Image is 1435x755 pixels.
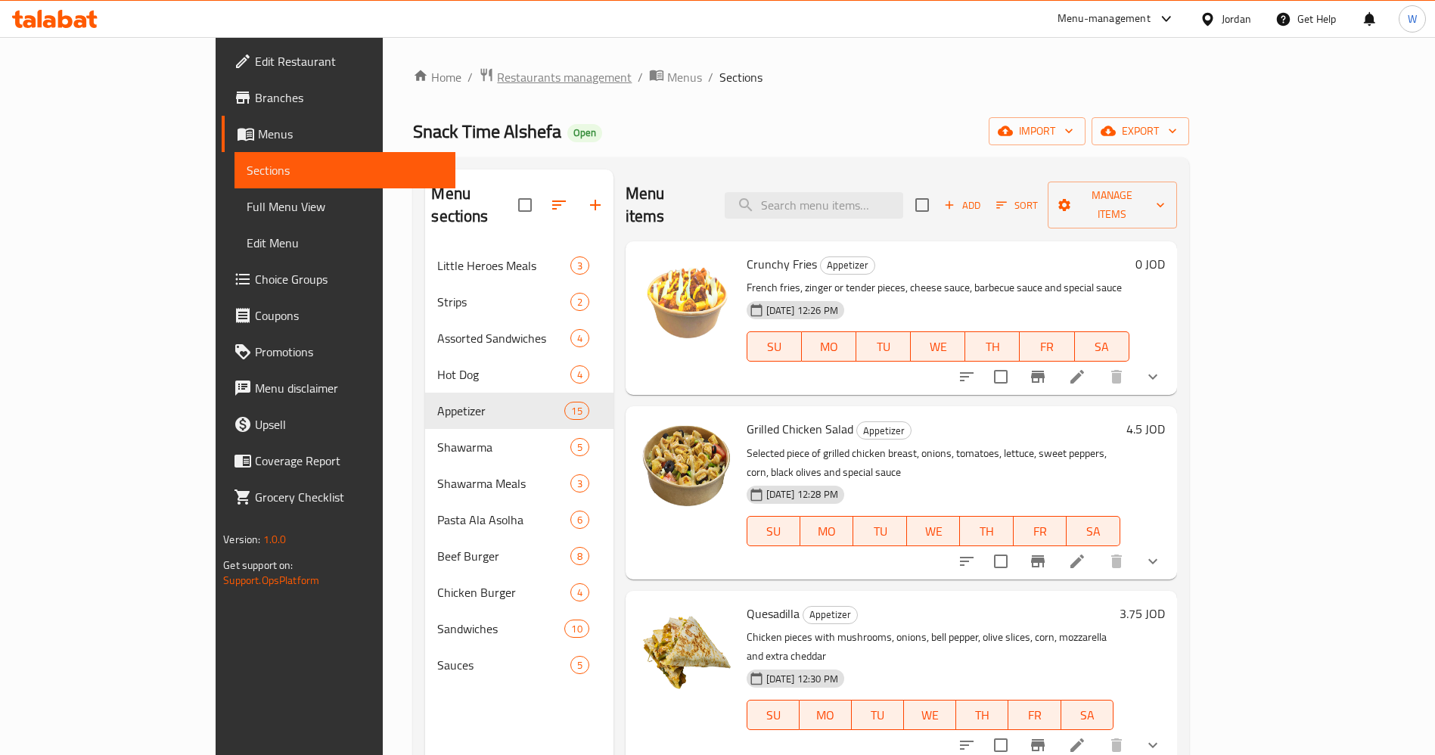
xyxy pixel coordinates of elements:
span: WE [910,704,950,726]
span: Sort sections [541,187,577,223]
svg: Show Choices [1144,736,1162,754]
span: TH [971,336,1014,358]
button: MO [800,516,853,546]
button: TU [853,516,906,546]
button: import [989,117,1086,145]
span: Sandwiches [437,620,564,638]
span: Menu disclaimer [255,379,443,397]
button: TU [856,331,911,362]
button: TH [960,516,1013,546]
span: Upsell [255,415,443,433]
img: Crunchy Fries [638,253,735,350]
input: search [725,192,903,219]
button: SU [747,516,800,546]
span: [DATE] 12:26 PM [760,303,844,318]
button: sort-choices [949,543,985,579]
span: TU [862,336,905,358]
span: Coverage Report [255,452,443,470]
button: export [1092,117,1189,145]
div: items [564,620,589,638]
div: Appetizer [803,606,858,624]
button: Manage items [1048,182,1177,228]
div: items [570,365,589,384]
span: Grocery Checklist [255,488,443,506]
a: Edit menu item [1068,736,1086,754]
span: Open [567,126,602,139]
span: Quesadilla [747,602,800,625]
span: Assorted Sandwiches [437,329,570,347]
span: Select to update [985,545,1017,577]
div: Sauces [437,656,570,674]
span: WE [917,336,959,358]
span: Full Menu View [247,197,443,216]
span: import [1001,122,1073,141]
a: Upsell [222,406,455,443]
span: 5 [571,658,589,673]
button: TH [956,700,1008,730]
div: items [570,583,589,601]
span: FR [1020,520,1061,542]
span: export [1104,122,1177,141]
a: Coverage Report [222,443,455,479]
div: Pasta Ala Asolha6 [425,502,613,538]
span: Add [942,197,983,214]
div: items [570,293,589,311]
button: Sort [992,194,1042,217]
button: MO [800,700,852,730]
div: items [570,256,589,275]
span: 8 [571,549,589,564]
div: Shawarma [437,438,570,456]
span: W [1408,11,1417,27]
span: WE [913,520,954,542]
span: Menus [258,125,443,143]
span: 3 [571,477,589,491]
div: items [564,402,589,420]
div: items [570,547,589,565]
span: Menus [667,68,702,86]
a: Restaurants management [479,67,632,87]
span: 10 [565,622,588,636]
span: Pasta Ala Asolha [437,511,570,529]
button: WE [907,516,960,546]
nav: breadcrumb [413,67,1188,87]
div: Shawarma Meals3 [425,465,613,502]
button: show more [1135,543,1171,579]
span: SU [753,336,796,358]
a: Support.OpsPlatform [223,570,319,590]
button: FR [1014,516,1067,546]
span: [DATE] 12:28 PM [760,487,844,502]
span: Add item [938,194,986,217]
div: Open [567,124,602,142]
span: SU [753,520,794,542]
span: SU [753,704,794,726]
span: Appetizer [821,256,874,274]
h6: 0 JOD [1135,253,1165,275]
span: Shawarma Meals [437,474,570,492]
span: TH [962,704,1002,726]
span: Crunchy Fries [747,253,817,275]
span: [DATE] 12:30 PM [760,672,844,686]
div: Appetizer [820,256,875,275]
span: SA [1081,336,1123,358]
div: Chicken Burger [437,583,570,601]
div: Hot Dog [437,365,570,384]
button: sort-choices [949,359,985,395]
button: TU [852,700,904,730]
a: Full Menu View [235,188,455,225]
svg: Show Choices [1144,552,1162,570]
span: SA [1073,520,1114,542]
svg: Show Choices [1144,368,1162,386]
button: MO [802,331,856,362]
div: Strips2 [425,284,613,320]
button: FR [1008,700,1061,730]
span: Appetizer [803,606,857,623]
a: Sections [235,152,455,188]
div: Sauces5 [425,647,613,683]
span: Select to update [985,361,1017,393]
p: French fries, zinger or tender pieces, cheese sauce, barbecue sauce and special sauce [747,278,1129,297]
span: SA [1067,704,1107,726]
span: Snack Time Alshefa [413,114,561,148]
div: Hot Dog4 [425,356,613,393]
